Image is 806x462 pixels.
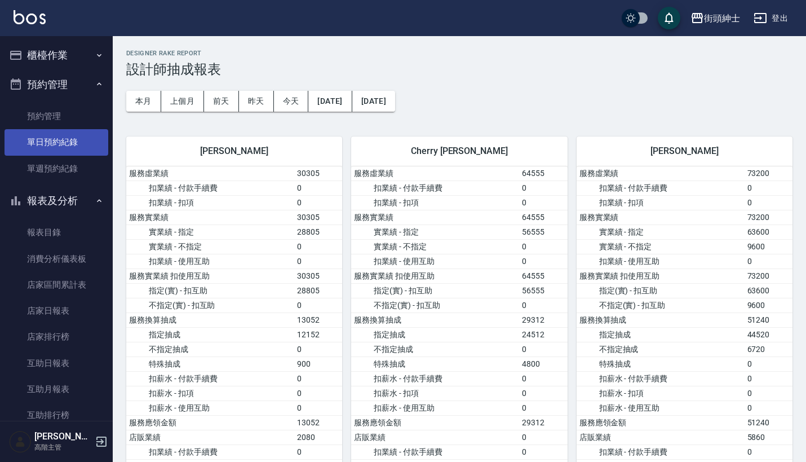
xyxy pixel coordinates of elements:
[274,91,309,112] button: 今天
[658,7,680,29] button: save
[519,313,567,327] td: 29312
[126,415,294,430] td: 服務應領金額
[126,239,294,254] td: 實業績 - 不指定
[745,327,792,342] td: 44520
[294,210,342,225] td: 30305
[34,442,92,452] p: 高階主管
[745,269,792,283] td: 73200
[519,166,567,181] td: 64555
[745,210,792,225] td: 73200
[577,415,745,430] td: 服務應領金額
[577,313,745,327] td: 服務換算抽成
[351,181,519,195] td: 扣業績 - 付款手續費
[519,210,567,225] td: 64555
[577,430,745,445] td: 店販業績
[519,327,567,342] td: 24512
[5,350,108,376] a: 互助日報表
[5,402,108,428] a: 互助排行榜
[5,41,108,70] button: 櫃檯作業
[745,166,792,181] td: 73200
[745,386,792,401] td: 0
[351,386,519,401] td: 扣薪水 - 扣項
[745,239,792,254] td: 9600
[577,401,745,415] td: 扣薪水 - 使用互助
[519,298,567,313] td: 0
[577,283,745,298] td: 指定(實) - 扣互助
[745,430,792,445] td: 5860
[294,445,342,459] td: 0
[577,181,745,195] td: 扣業績 - 付款手續費
[5,298,108,324] a: 店家日報表
[351,401,519,415] td: 扣薪水 - 使用互助
[161,91,204,112] button: 上個月
[577,225,745,239] td: 實業績 - 指定
[577,210,745,225] td: 服務實業績
[294,298,342,313] td: 0
[126,61,792,77] h3: 設計師抽成報表
[351,371,519,386] td: 扣薪水 - 付款手續費
[745,342,792,357] td: 6720
[745,225,792,239] td: 63600
[308,91,352,112] button: [DATE]
[126,298,294,313] td: 不指定(實) - 扣互助
[126,210,294,225] td: 服務實業績
[5,129,108,155] a: 單日預約紀錄
[745,401,792,415] td: 0
[745,254,792,269] td: 0
[294,225,342,239] td: 28805
[294,313,342,327] td: 13052
[577,269,745,283] td: 服務實業績 扣使用互助
[519,357,567,371] td: 4800
[519,342,567,357] td: 0
[577,342,745,357] td: 不指定抽成
[294,181,342,195] td: 0
[745,181,792,195] td: 0
[519,283,567,298] td: 56555
[294,269,342,283] td: 30305
[749,8,792,29] button: 登出
[126,430,294,445] td: 店販業績
[126,269,294,283] td: 服務實業績 扣使用互助
[745,415,792,430] td: 51240
[294,371,342,386] td: 0
[5,70,108,99] button: 預約管理
[351,210,519,225] td: 服務實業績
[294,357,342,371] td: 900
[745,313,792,327] td: 51240
[577,386,745,401] td: 扣薪水 - 扣項
[5,186,108,215] button: 報表及分析
[577,239,745,254] td: 實業績 - 不指定
[577,195,745,210] td: 扣業績 - 扣項
[294,401,342,415] td: 0
[294,430,342,445] td: 2080
[126,445,294,459] td: 扣業績 - 付款手續費
[745,283,792,298] td: 63600
[351,313,519,327] td: 服務換算抽成
[745,371,792,386] td: 0
[126,225,294,239] td: 實業績 - 指定
[519,401,567,415] td: 0
[126,313,294,327] td: 服務換算抽成
[351,415,519,430] td: 服務應領金額
[704,11,740,25] div: 街頭紳士
[351,166,519,181] td: 服務虛業績
[9,430,32,453] img: Person
[577,298,745,313] td: 不指定(實) - 扣互助
[14,10,46,24] img: Logo
[294,239,342,254] td: 0
[577,327,745,342] td: 指定抽成
[126,91,161,112] button: 本月
[5,156,108,182] a: 單週預約紀錄
[239,91,274,112] button: 昨天
[351,225,519,239] td: 實業績 - 指定
[5,246,108,272] a: 消費分析儀表板
[577,357,745,371] td: 特殊抽成
[577,166,745,181] td: 服務虛業績
[126,283,294,298] td: 指定(實) - 扣互助
[34,431,92,442] h5: [PERSON_NAME]
[590,146,779,157] span: [PERSON_NAME]
[519,371,567,386] td: 0
[351,269,519,283] td: 服務實業績 扣使用互助
[140,146,329,157] span: [PERSON_NAME]
[294,254,342,269] td: 0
